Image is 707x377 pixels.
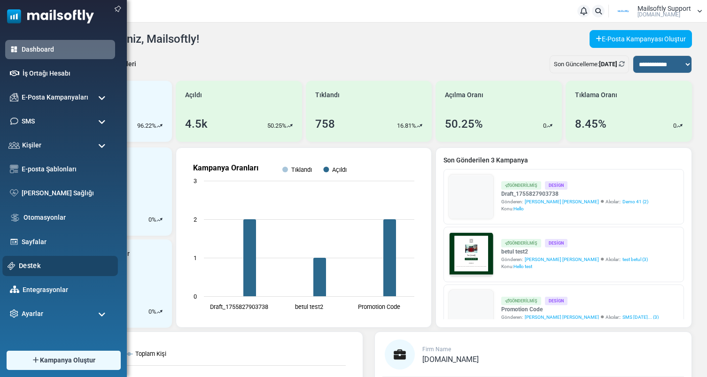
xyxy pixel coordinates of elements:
div: Design [545,181,567,189]
img: domain-health-icon.svg [10,189,18,197]
img: settings-icon.svg [10,309,18,318]
div: Gönderilmiş [501,239,541,247]
p: 16.81% [397,121,416,131]
span: Tıklandı [315,90,340,100]
span: Açılma Oranı [445,90,483,100]
text: 0 [194,293,197,300]
div: % [148,307,163,316]
span: [DOMAIN_NAME] [637,12,680,17]
span: Hello test [513,264,532,269]
a: Refresh Stats [619,61,625,68]
span: Firm Name [422,346,451,353]
span: E-Posta Kampanyaları [22,92,88,102]
p: Lorem ipsum dolor sit amet, consectetur adipiscing elit, sed do eiusmod tempor incididunt [49,246,275,255]
img: contacts-icon.svg [8,142,20,148]
a: User Logo Mailsoftly Support [DOMAIN_NAME] [612,4,702,18]
div: Gönderen: Alıcılar:: [501,314,659,321]
text: 2 [194,216,197,223]
img: campaigns-icon.png [10,93,18,101]
text: Tıklandı [291,166,312,173]
p: 0 [543,121,546,131]
p: 96.22% [137,121,156,131]
a: Entegrasyonlar [23,285,110,295]
div: Son Güncelleme: [550,55,629,73]
img: workflow.svg [10,212,20,223]
span: [DOMAIN_NAME] [422,355,479,364]
img: email-templates-icon.svg [10,165,18,173]
p: 0 [673,121,676,131]
span: Tıklama Oranı [575,90,617,100]
div: Gönderilmiş [501,297,541,305]
div: 4.5k [185,115,208,132]
img: dashboard-icon-active.svg [10,45,18,54]
span: Mailsoftly Support [637,5,691,12]
span: [PERSON_NAME] [PERSON_NAME] [525,314,599,321]
b: [DATE] [599,61,617,68]
a: Demo 41 (2) [622,198,648,205]
p: 0 [148,307,152,316]
a: Draft_1755827903738 [501,190,648,198]
a: SMS [DATE]... (3) [622,314,659,321]
text: 1 [194,254,197,262]
a: Promotion Code [501,305,659,314]
a: Shop Now and Save Big! [114,186,210,204]
div: 8.45% [575,115,606,132]
span: Ayarlar [22,309,43,319]
a: E-posta Şablonları [22,164,110,174]
img: landing_pages.svg [10,238,18,246]
a: Sayfalar [22,237,110,247]
div: Konu: [501,263,648,270]
div: 50.25% [445,115,483,132]
a: İş Ortağı Hesabı [23,69,110,78]
svg: Kampanya Oranları [184,155,424,320]
span: Hello [513,206,524,211]
div: Gönderilmiş [501,181,541,189]
img: sms-icon.png [10,117,18,125]
p: 50.25% [267,121,287,131]
div: Gönderen: Alıcılar:: [501,256,648,263]
div: Gönderen: Alıcılar:: [501,198,648,205]
img: User Logo [612,4,635,18]
a: Destek [19,261,113,271]
div: Design [545,297,567,305]
img: support-icon.svg [8,262,16,270]
div: 758 [315,115,335,132]
span: Açıldı [185,90,202,100]
strong: Shop Now and Save Big! [124,191,201,199]
text: 3 [194,177,197,185]
span: Kampanya Oluştur [40,355,95,365]
a: Son Gönderilen 3 Kampanya [443,155,684,165]
text: Draft_1755827903738 [210,303,268,310]
a: E-Posta Kampanyası Oluştur [590,30,692,48]
text: Kampanya Oranları [193,163,258,172]
a: betul test2 [501,247,648,256]
p: 0 [148,215,152,224]
text: betul test2 [295,303,323,310]
a: Dashboard [22,45,110,54]
h1: Test {(email)} [42,163,282,177]
text: Toplam Kişi [135,350,166,357]
text: Promotion Code [358,303,400,310]
span: [PERSON_NAME] [PERSON_NAME] [525,256,599,263]
span: SMS [22,116,35,126]
div: Design [545,239,567,247]
a: [PERSON_NAME] Sağlığı [22,188,110,198]
span: [PERSON_NAME] [PERSON_NAME] [525,198,599,205]
strong: Follow Us [144,222,180,230]
a: Otomasyonlar [23,213,110,223]
a: [DOMAIN_NAME] [422,356,479,363]
text: Açıldı [332,166,347,173]
div: Konu: [501,205,648,212]
div: % [148,215,163,224]
a: test betul (3) [622,256,648,263]
span: Kişiler [22,140,41,150]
